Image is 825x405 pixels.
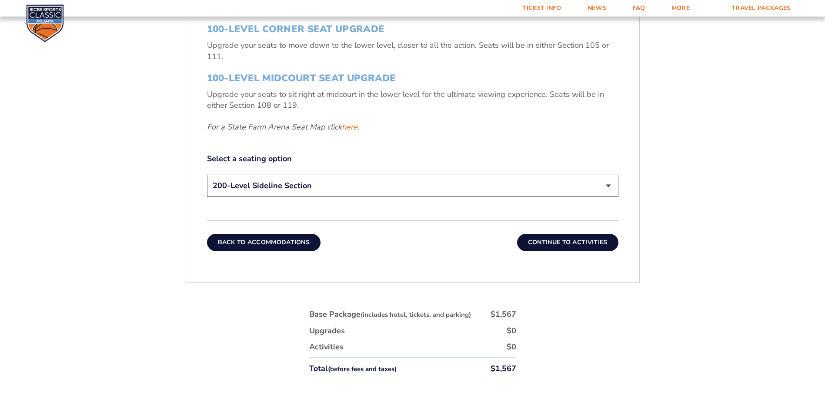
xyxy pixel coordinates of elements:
[309,325,345,336] div: Upgrades
[328,365,397,373] small: (before fees and taxes)
[207,122,359,132] em: For a State Farm Arena Seat Map click .
[309,309,471,320] div: Base Package
[207,153,618,164] label: Select a seating option
[207,40,618,62] p: Upgrade your seats to move down to the lower level, closer to all the action. Seats will be in ei...
[517,234,618,251] button: Continue To Activities
[507,325,516,336] div: $0
[507,342,516,352] div: $0
[309,363,397,374] div: Total
[309,342,344,352] div: Activities
[342,122,357,133] a: here
[26,4,64,42] img: CBS Sports Classic
[207,234,321,251] button: Back To Accommodations
[207,23,618,35] h3: 100-Level Corner Seat Upgrade
[491,363,516,374] div: $1,567
[207,89,618,111] p: Upgrade your seats to sit right at midcourt in the lower level for the ultimate viewing experienc...
[207,73,618,84] h3: 100-Level Midcourt Seat Upgrade
[361,310,471,319] small: (includes hotel, tickets, and parking)
[491,309,516,320] div: $1,567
